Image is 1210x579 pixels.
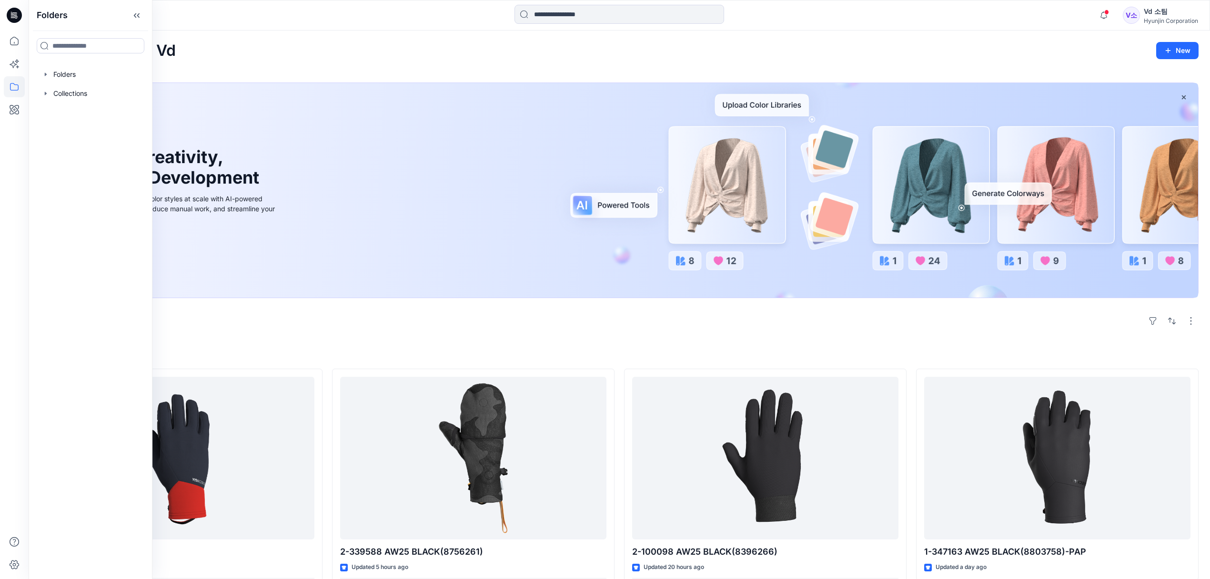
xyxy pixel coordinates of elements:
a: 2-100098 AW25 BLACK(8396266) [632,377,898,540]
a: 6-349226 AW25 PAP [48,377,314,540]
div: Vd 소팀 [1144,6,1198,17]
div: Hyunjin Corporation [1144,17,1198,24]
p: Updated a day ago [936,562,987,572]
div: V소 [1123,7,1140,24]
button: New [1156,42,1199,59]
p: Updated 20 hours ago [644,562,704,572]
a: 1-347163 AW25 BLACK(8803758)-PAP [924,377,1190,540]
p: 2-100098 AW25 BLACK(8396266) [632,545,898,558]
p: Updated 5 hours ago [352,562,408,572]
h1: Unleash Creativity, Speed Up Development [63,147,263,188]
a: Discover more [63,235,278,254]
p: 1-347163 AW25 BLACK(8803758)-PAP [924,545,1190,558]
h4: Styles [40,348,1199,359]
a: 2-339588 AW25 BLACK(8756261) [340,377,606,540]
p: 6-349226 AW25 PAP [48,545,314,558]
p: 2-339588 AW25 BLACK(8756261) [340,545,606,558]
div: Explore ideas faster and recolor styles at scale with AI-powered tools that boost creativity, red... [63,194,278,224]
